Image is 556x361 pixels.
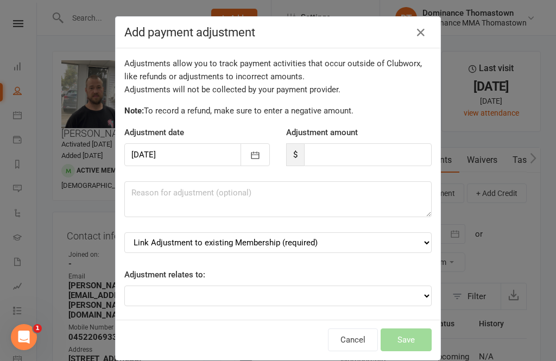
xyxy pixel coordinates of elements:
[124,104,432,117] p: To record a refund, make sure to enter a negative amount.
[286,143,304,166] span: $
[124,268,205,281] label: Adjustment relates to:
[124,26,432,39] h4: Add payment adjustment
[412,24,429,41] button: Close
[286,126,358,139] label: Adjustment amount
[11,324,37,350] iframe: Intercom live chat
[124,126,184,139] label: Adjustment date
[124,57,432,96] div: Adjustments allow you to track payment activities that occur outside of Clubworx, like refunds or...
[328,328,378,351] button: Cancel
[124,106,144,116] strong: Note:
[33,324,42,333] span: 1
